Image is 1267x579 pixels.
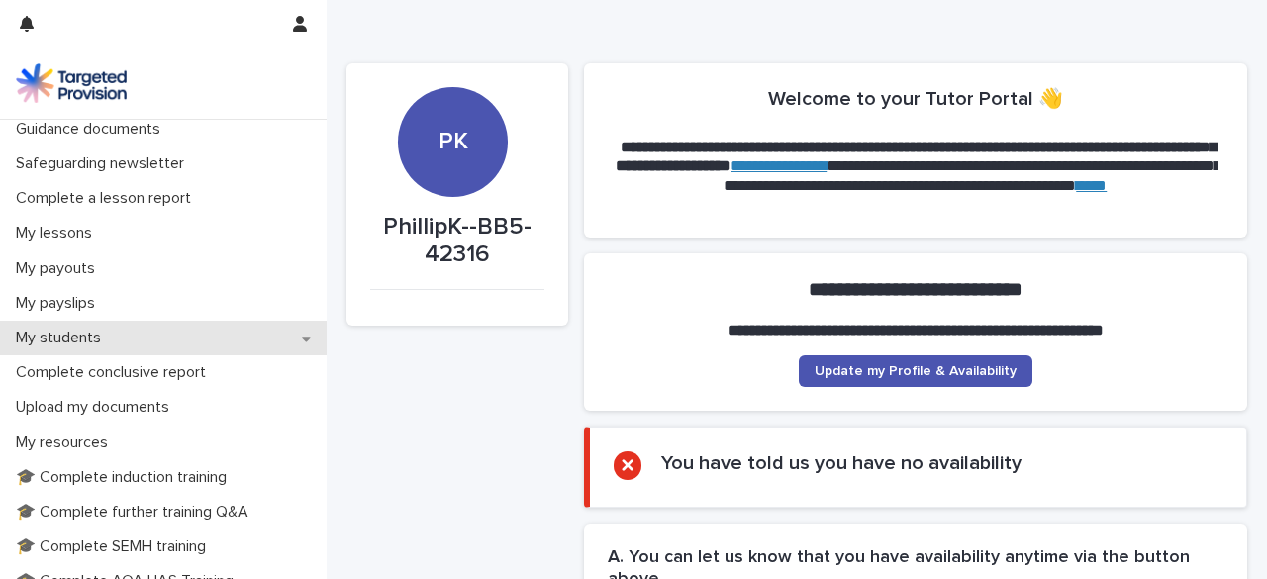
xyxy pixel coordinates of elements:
[8,259,111,278] p: My payouts
[8,329,117,347] p: My students
[799,355,1032,387] a: Update my Profile & Availability
[16,63,127,103] img: M5nRWzHhSzIhMunXDL62
[8,363,222,382] p: Complete conclusive report
[661,451,1022,475] h2: You have told us you have no availability
[8,189,207,208] p: Complete a lesson report
[398,18,508,155] div: PK
[815,364,1017,378] span: Update my Profile & Availability
[8,398,185,417] p: Upload my documents
[8,294,111,313] p: My payslips
[768,87,1063,111] h2: Welcome to your Tutor Portal 👋
[8,154,200,173] p: Safeguarding newsletter
[370,213,544,270] p: PhillipK--BB5-42316
[8,503,264,522] p: 🎓 Complete further training Q&A
[8,120,176,139] p: Guidance documents
[8,468,243,487] p: 🎓 Complete induction training
[8,537,222,556] p: 🎓 Complete SEMH training
[8,434,124,452] p: My resources
[8,224,108,242] p: My lessons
